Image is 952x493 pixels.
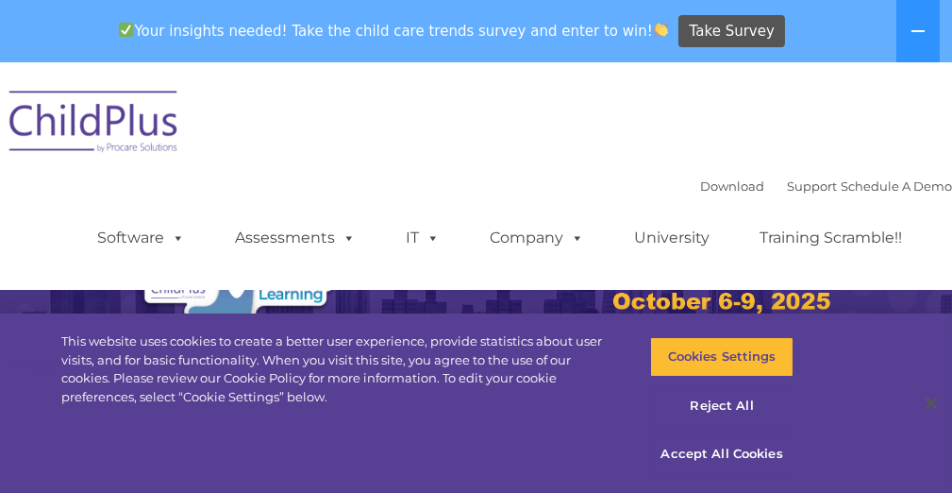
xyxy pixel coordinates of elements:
[690,15,775,48] span: Take Survey
[650,337,793,377] button: Cookies Settings
[700,178,764,194] a: Download
[387,219,459,257] a: IT
[111,12,676,49] span: Your insights needed! Take the child care trends survey and enter to win!
[78,219,204,257] a: Software
[61,332,622,406] div: This website uses cookies to create a better user experience, provide statistics about user visit...
[615,219,728,257] a: University
[650,434,793,474] button: Accept All Cookies
[700,178,952,194] font: |
[910,382,952,424] button: Close
[650,386,793,426] button: Reject All
[841,178,952,194] a: Schedule A Demo
[119,23,133,37] img: ✅
[216,219,375,257] a: Assessments
[787,178,837,194] a: Support
[654,23,668,37] img: 👏
[471,219,603,257] a: Company
[678,15,785,48] a: Take Survey
[741,219,921,257] a: Training Scramble!!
